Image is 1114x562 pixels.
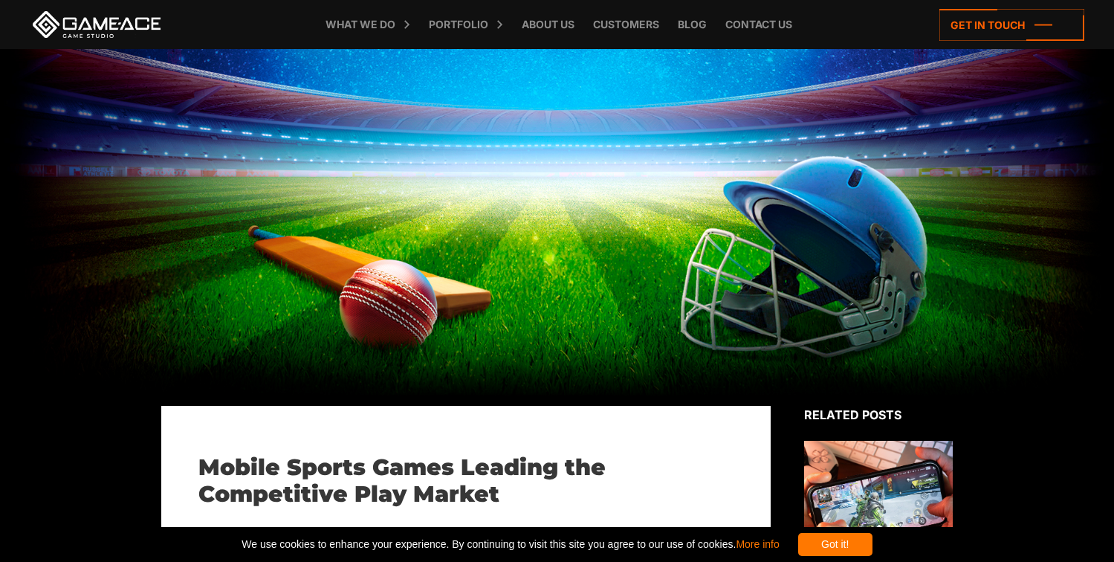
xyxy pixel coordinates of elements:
a: Get in touch [939,9,1084,41]
div: Got it! [798,533,872,556]
a: More info [736,538,779,550]
span: We use cookies to enhance your experience. By continuing to visit this site you agree to our use ... [242,533,779,556]
div: Related posts [804,406,953,424]
h1: Mobile Sports Games Leading the Competitive Play Market [198,454,734,508]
